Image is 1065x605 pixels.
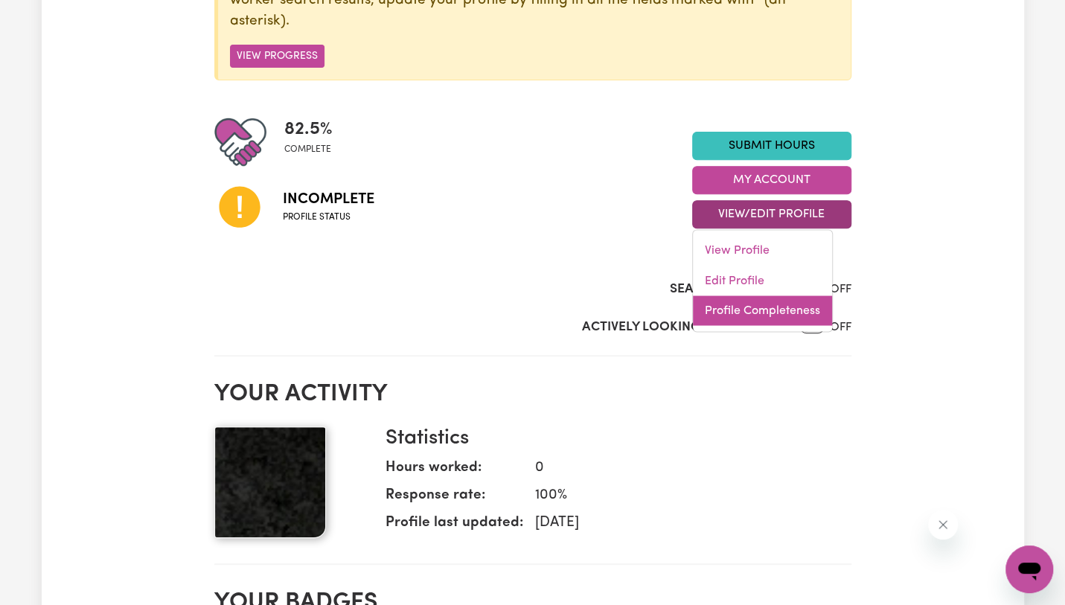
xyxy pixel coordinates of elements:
iframe: Button to launch messaging window [1005,545,1053,593]
a: Profile Completeness [693,296,832,326]
a: Edit Profile [693,266,832,296]
span: Incomplete [283,188,374,211]
span: complete [284,143,333,156]
dt: Hours worked: [386,458,523,485]
button: My Account [692,166,851,194]
div: Profile completeness: 82.5% [284,116,345,168]
span: OFF [830,284,851,295]
h3: Statistics [386,426,839,452]
span: Need any help? [9,10,90,22]
span: OFF [830,321,851,333]
button: View Progress [230,45,324,68]
dt: Response rate: [386,485,523,513]
a: Submit Hours [692,132,851,160]
label: Search Visibility [670,280,782,299]
label: Actively Looking for Clients [582,318,782,337]
h2: Your activity [214,380,851,409]
img: Your profile picture [214,426,326,538]
div: View/Edit Profile [692,230,833,333]
span: 82.5 % [284,116,333,143]
iframe: Close message [928,510,958,540]
dd: 100 % [523,485,839,507]
dd: [DATE] [523,513,839,534]
dt: Profile last updated: [386,513,523,540]
span: Profile status [283,211,374,224]
button: View/Edit Profile [692,200,851,228]
dd: 0 [523,458,839,479]
a: View Profile [693,237,832,266]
